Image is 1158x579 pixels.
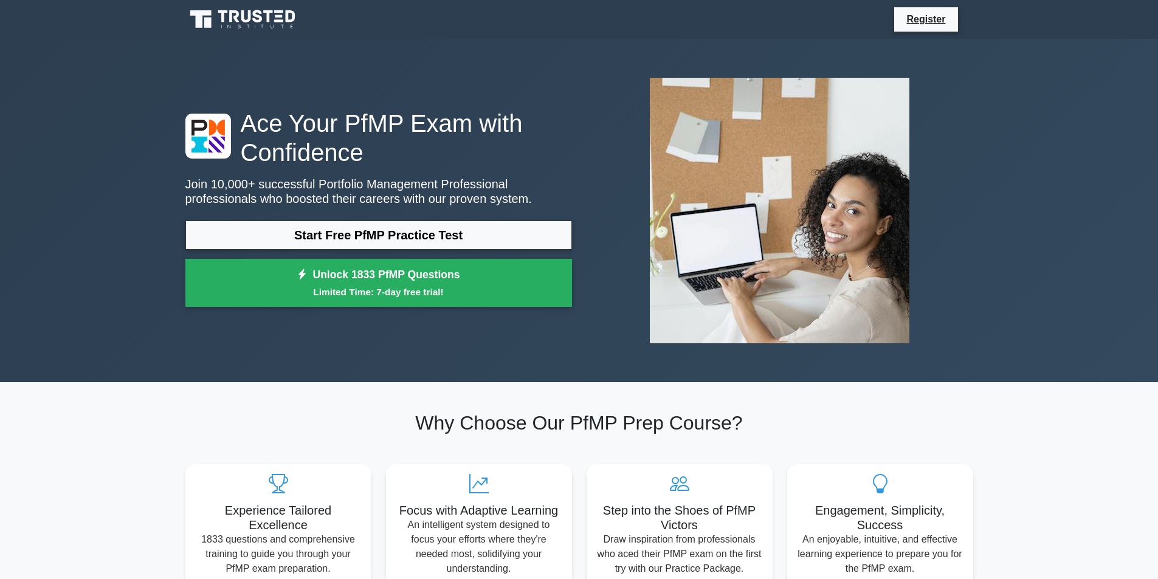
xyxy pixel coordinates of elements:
[185,221,572,250] a: Start Free PfMP Practice Test
[195,503,362,532] h5: Experience Tailored Excellence
[396,503,562,518] h5: Focus with Adaptive Learning
[185,411,973,434] h2: Why Choose Our PfMP Prep Course?
[797,532,963,576] p: An enjoyable, intuitive, and effective learning experience to prepare you for the PfMP exam.
[797,503,963,532] h5: Engagement, Simplicity, Success
[596,532,763,576] p: Draw inspiration from professionals who aced their PfMP exam on the first try with our Practice P...
[201,285,557,299] small: Limited Time: 7-day free trial!
[899,12,953,27] a: Register
[596,503,763,532] h5: Step into the Shoes of PfMP Victors
[396,518,562,576] p: An intelligent system designed to focus your efforts where they're needed most, solidifying your ...
[185,177,572,206] p: Join 10,000+ successful Portfolio Management Professional professionals who boosted their careers...
[195,532,362,576] p: 1833 questions and comprehensive training to guide you through your PfMP exam preparation.
[185,259,572,307] a: Unlock 1833 PfMP QuestionsLimited Time: 7-day free trial!
[185,109,572,167] h1: Ace Your PfMP Exam with Confidence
